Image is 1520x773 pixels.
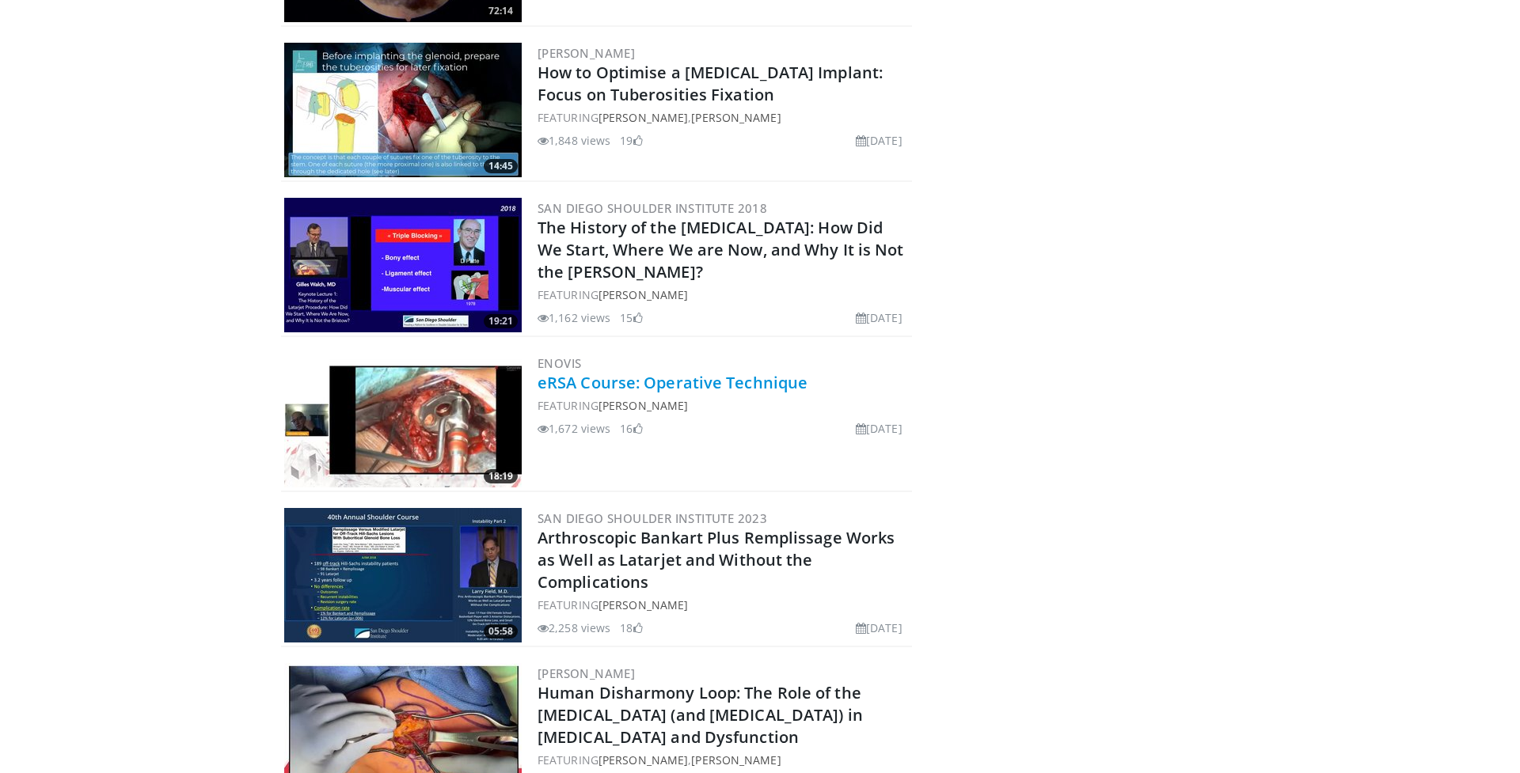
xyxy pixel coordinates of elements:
a: [PERSON_NAME] [538,665,635,681]
li: 1,162 views [538,309,610,326]
div: FEATURING [538,597,909,613]
a: San Diego Shoulder Institute 2018 [538,200,767,216]
span: 05:58 [484,624,518,638]
li: [DATE] [856,620,902,636]
li: 1,672 views [538,420,610,437]
li: 16 [620,420,642,437]
a: Arthroscopic Bankart Plus Remplissage Works as Well as Latarjet and Without the Complications [538,527,895,593]
img: 68a85217-fb74-4e6c-b1e9-5689c4b609b2.300x170_q85_crop-smart_upscale.jpg [284,353,522,487]
a: 14:45 [284,43,522,177]
li: [DATE] [856,420,902,437]
img: 0378532d-9f77-4bbb-87f4-7da040d57030.300x170_q85_crop-smart_upscale.jpg [284,508,522,642]
li: 18 [620,620,642,636]
li: 1,848 views [538,132,610,149]
a: Enovis [538,355,581,371]
a: How to Optimise a [MEDICAL_DATA] Implant: Focus on Tuberosities Fixation [538,62,883,105]
a: Human Disharmony Loop: The Role of the [MEDICAL_DATA] (and [MEDICAL_DATA]) in [MEDICAL_DATA] and ... [538,682,863,748]
div: FEATURING [538,397,909,414]
a: [PERSON_NAME] [598,597,688,612]
li: 15 [620,309,642,326]
a: eRSA Course: Operative Technique [538,372,807,393]
a: 19:21 [284,198,522,332]
a: [PERSON_NAME] [691,752,781,767]
span: 72:14 [484,4,518,18]
span: 18:19 [484,469,518,483]
a: [PERSON_NAME] [598,287,688,302]
img: 7ddd9afd-7a79-4804-b572-c45ee8134e45.300x170_q85_crop-smart_upscale.jpg [284,43,522,177]
div: FEATURING , [538,752,909,768]
a: [PERSON_NAME] [598,398,688,413]
a: [PERSON_NAME] [598,752,688,767]
li: [DATE] [856,309,902,326]
li: 2,258 views [538,620,610,636]
img: c36669a8-e848-47ba-b208-9e93e02867bd.300x170_q85_crop-smart_upscale.jpg [284,198,522,332]
a: [PERSON_NAME] [691,110,781,125]
a: [PERSON_NAME] [598,110,688,125]
a: 05:58 [284,508,522,642]
a: San Diego Shoulder Institute 2023 [538,510,767,526]
a: 18:19 [284,353,522,487]
div: FEATURING , [538,109,909,126]
li: 19 [620,132,642,149]
a: [PERSON_NAME] [538,45,635,61]
div: FEATURING [538,286,909,303]
span: 14:45 [484,159,518,173]
span: 19:21 [484,314,518,328]
li: [DATE] [856,132,902,149]
a: The History of the [MEDICAL_DATA]: How Did We Start, Where We are Now, and Why It is Not the [PER... [538,217,904,282]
